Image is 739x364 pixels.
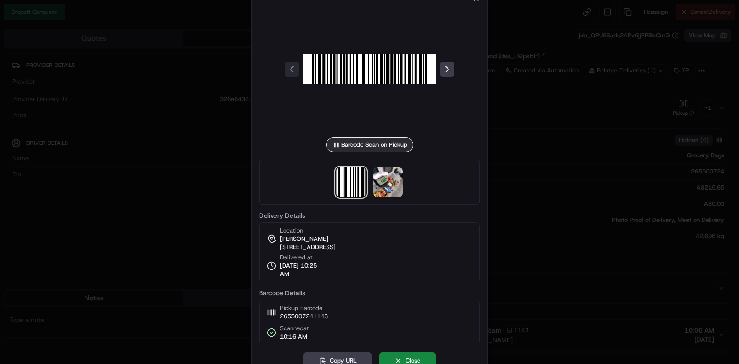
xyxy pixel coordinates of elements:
[303,3,436,136] img: barcode_scan_on_pickup image
[280,312,328,321] span: 2655007241143
[280,333,309,341] span: 10:16 AM
[280,324,309,333] span: Scanned at
[326,137,413,152] div: Barcode Scan on Pickup
[280,262,322,278] span: [DATE] 10:25 AM
[280,304,328,312] span: Pickup Barcode
[280,235,328,243] span: [PERSON_NAME]
[280,253,322,262] span: Delivered at
[280,243,336,251] span: [STREET_ADDRESS]
[336,167,366,197] img: barcode_scan_on_pickup image
[280,227,303,235] span: Location
[259,290,480,296] label: Barcode Details
[259,212,480,219] label: Delivery Details
[373,167,403,197] img: photo_proof_of_delivery image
